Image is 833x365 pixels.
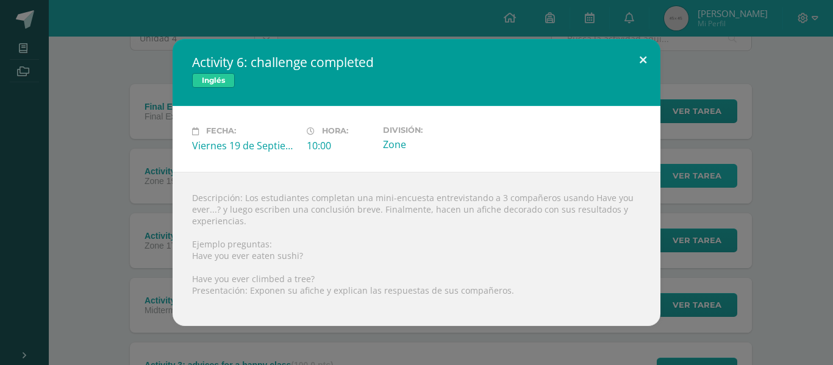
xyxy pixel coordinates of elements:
[192,73,235,88] span: Inglés
[626,39,660,80] button: Close (Esc)
[383,126,488,135] label: División:
[192,54,641,71] h2: Activity 6: challenge completed
[307,139,373,152] div: 10:00
[192,139,297,152] div: Viernes 19 de Septiembre
[383,138,488,151] div: Zone
[322,127,348,136] span: Hora:
[173,172,660,326] div: Descripción: Los estudiantes completan una mini-encuesta entrevistando a 3 compañeros usando Have...
[206,127,236,136] span: Fecha:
